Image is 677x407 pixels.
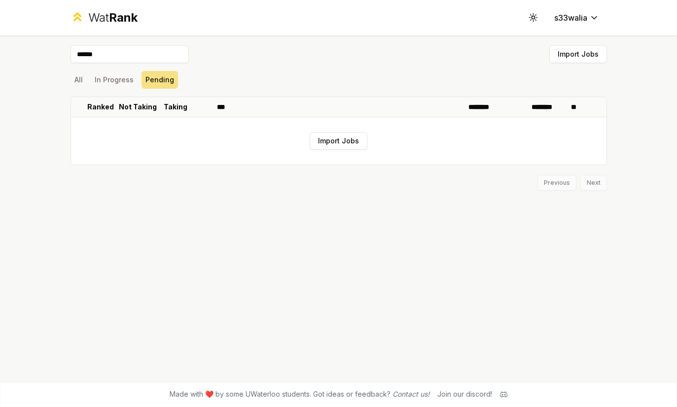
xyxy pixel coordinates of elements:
[310,132,367,150] button: Import Jobs
[88,10,138,26] div: Wat
[109,10,138,25] span: Rank
[142,71,178,89] button: Pending
[549,45,607,63] button: Import Jobs
[119,102,157,112] p: Not Taking
[546,9,607,27] button: s33walia
[170,389,429,399] span: Made with ❤️ by some UWaterloo students. Got ideas or feedback?
[164,102,187,112] p: Taking
[91,71,138,89] button: In Progress
[554,12,587,24] span: s33walia
[71,10,138,26] a: WatRank
[437,389,492,399] div: Join our discord!
[87,102,114,112] p: Ranked
[71,71,87,89] button: All
[392,390,429,398] a: Contact us!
